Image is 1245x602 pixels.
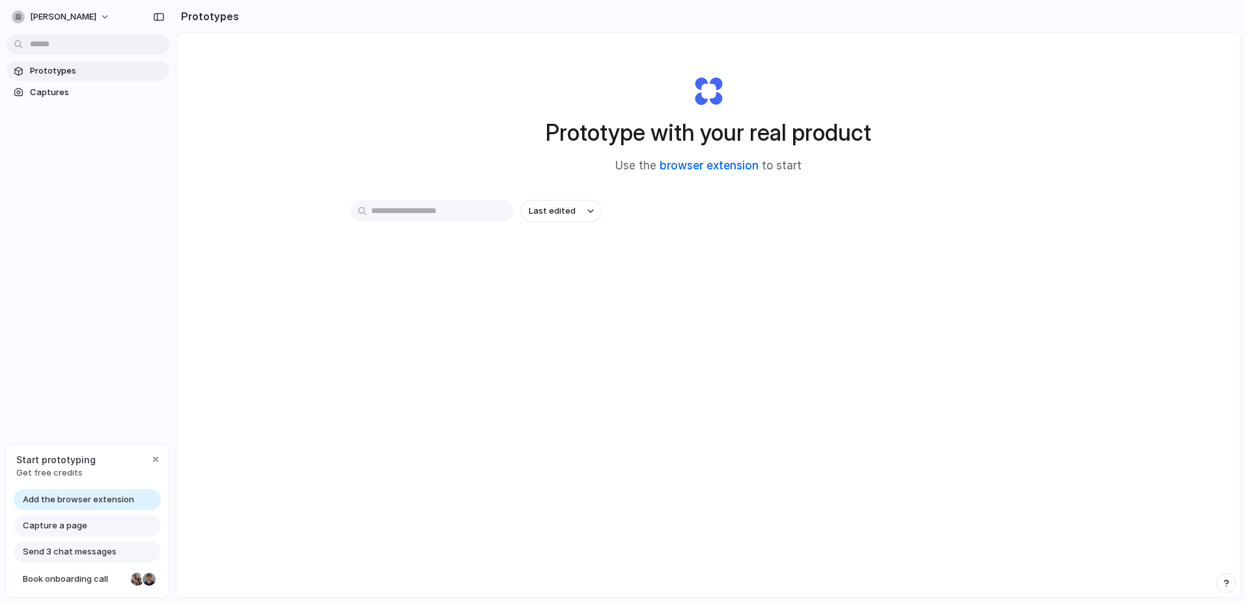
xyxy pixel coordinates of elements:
button: Last edited [521,200,602,222]
h2: Prototypes [176,8,239,24]
a: browser extension [660,159,759,172]
button: [PERSON_NAME] [7,7,117,27]
a: Captures [7,83,169,102]
h1: Prototype with your real product [546,115,871,150]
span: Last edited [529,205,576,218]
span: Prototypes [30,64,164,78]
span: [PERSON_NAME] [30,10,96,23]
span: Send 3 chat messages [23,545,117,558]
span: Captures [30,86,164,99]
span: Start prototyping [16,453,96,466]
span: Use the to start [615,158,802,175]
span: Add the browser extension [23,493,134,506]
span: Capture a page [23,519,87,532]
span: Book onboarding call [23,573,126,586]
div: Christian Iacullo [141,571,157,587]
a: Prototypes [7,61,169,81]
div: Nicole Kubica [130,571,145,587]
span: Get free credits [16,466,96,480]
a: Book onboarding call [14,569,161,590]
